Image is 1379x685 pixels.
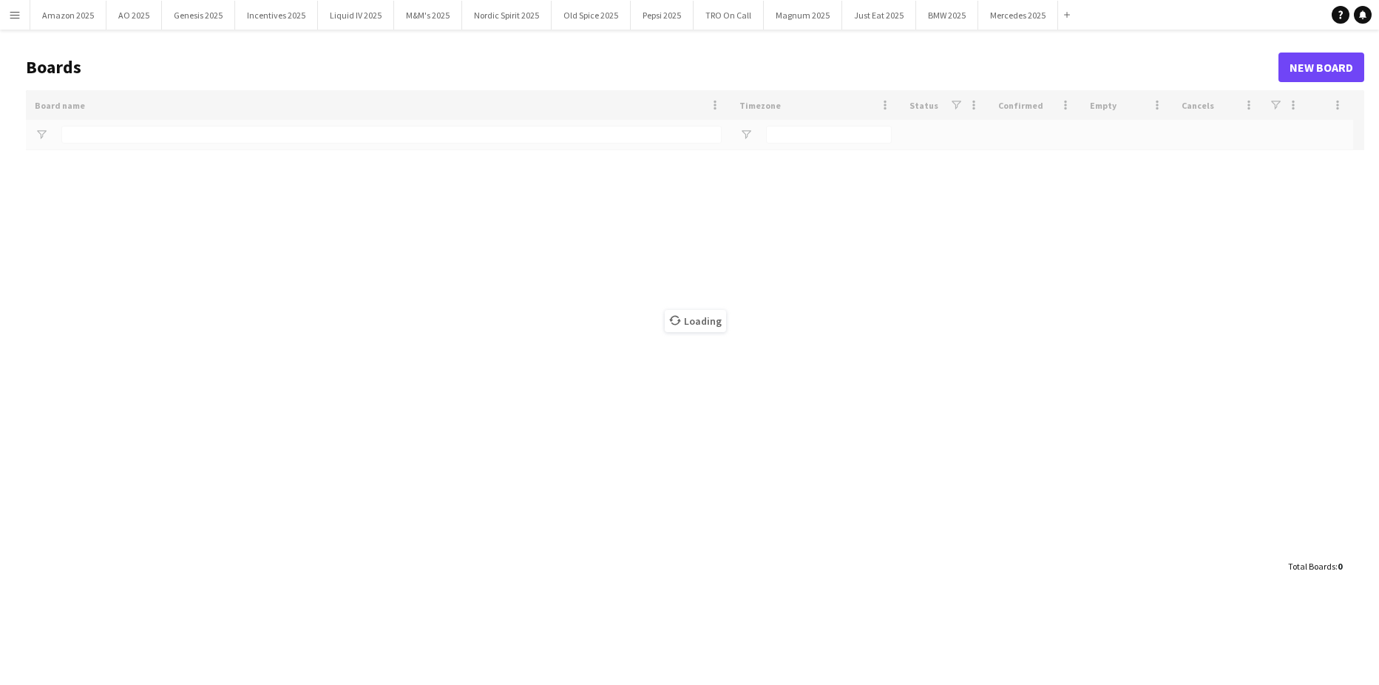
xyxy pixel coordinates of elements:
[26,56,1278,78] h1: Boards
[552,1,631,30] button: Old Spice 2025
[842,1,916,30] button: Just Eat 2025
[106,1,162,30] button: AO 2025
[978,1,1058,30] button: Mercedes 2025
[1288,552,1342,581] div: :
[1288,561,1335,572] span: Total Boards
[1338,561,1342,572] span: 0
[30,1,106,30] button: Amazon 2025
[318,1,394,30] button: Liquid IV 2025
[1278,53,1364,82] a: New Board
[462,1,552,30] button: Nordic Spirit 2025
[764,1,842,30] button: Magnum 2025
[694,1,764,30] button: TRO On Call
[631,1,694,30] button: Pepsi 2025
[665,310,726,332] span: Loading
[916,1,978,30] button: BMW 2025
[394,1,462,30] button: M&M's 2025
[235,1,318,30] button: Incentives 2025
[162,1,235,30] button: Genesis 2025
